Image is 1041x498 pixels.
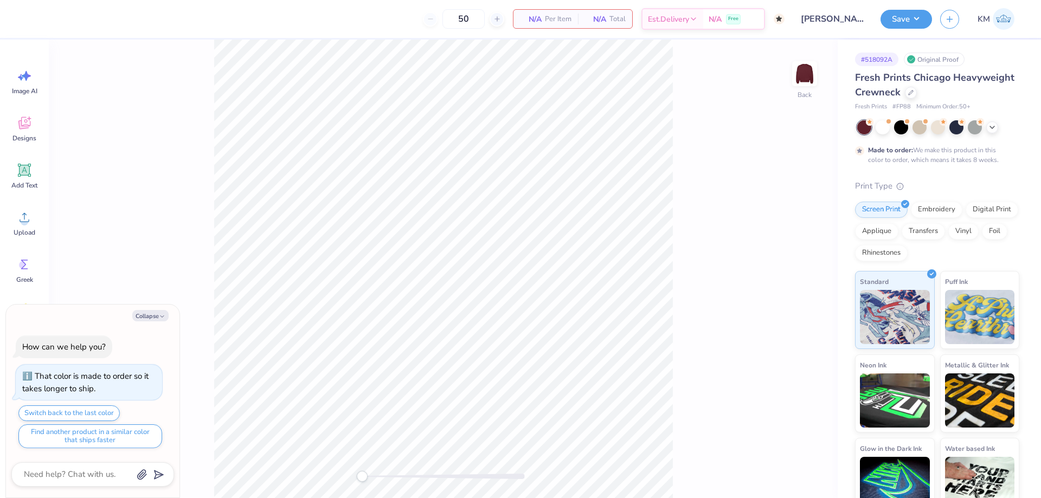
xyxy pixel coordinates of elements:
img: Metallic & Glitter Ink [945,373,1015,428]
span: Est. Delivery [648,14,689,25]
span: Greek [16,275,33,284]
a: KM [973,8,1019,30]
div: Applique [855,223,898,240]
span: N/A [709,14,722,25]
span: Per Item [545,14,571,25]
span: Designs [12,134,36,143]
img: Puff Ink [945,290,1015,344]
div: How can we help you? [22,341,106,352]
div: Accessibility label [357,471,368,482]
span: Total [609,14,626,25]
div: Vinyl [948,223,979,240]
div: Digital Print [966,202,1018,218]
div: # 518092A [855,53,898,66]
div: Embroidery [911,202,962,218]
span: Image AI [12,87,37,95]
button: Switch back to the last color [18,405,120,421]
div: Back [798,90,812,100]
div: We make this product in this color to order, which means it takes 8 weeks. [868,145,1001,165]
span: KM [978,13,990,25]
img: Standard [860,290,930,344]
img: Karl Michael Narciza [993,8,1014,30]
button: Collapse [132,310,169,321]
img: Back [794,63,815,85]
div: Foil [982,223,1007,240]
div: Transfers [902,223,945,240]
div: Rhinestones [855,245,908,261]
input: – – [442,9,485,29]
span: Puff Ink [945,276,968,287]
span: Fresh Prints [855,102,887,112]
div: Original Proof [904,53,965,66]
span: N/A [584,14,606,25]
button: Find another product in a similar color that ships faster [18,424,162,448]
div: Print Type [855,180,1019,192]
img: Neon Ink [860,373,930,428]
input: Untitled Design [793,8,872,30]
div: That color is made to order so it takes longer to ship. [22,371,149,394]
span: # FP88 [892,102,911,112]
div: Screen Print [855,202,908,218]
button: Save [881,10,932,29]
span: Water based Ink [945,443,995,454]
span: Add Text [11,181,37,190]
strong: Made to order: [868,146,913,154]
span: Neon Ink [860,359,886,371]
span: Glow in the Dark Ink [860,443,922,454]
span: Free [728,15,738,23]
span: Fresh Prints Chicago Heavyweight Crewneck [855,71,1014,99]
span: N/A [520,14,542,25]
span: Standard [860,276,889,287]
span: Upload [14,228,35,237]
span: Metallic & Glitter Ink [945,359,1009,371]
span: Minimum Order: 50 + [916,102,971,112]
